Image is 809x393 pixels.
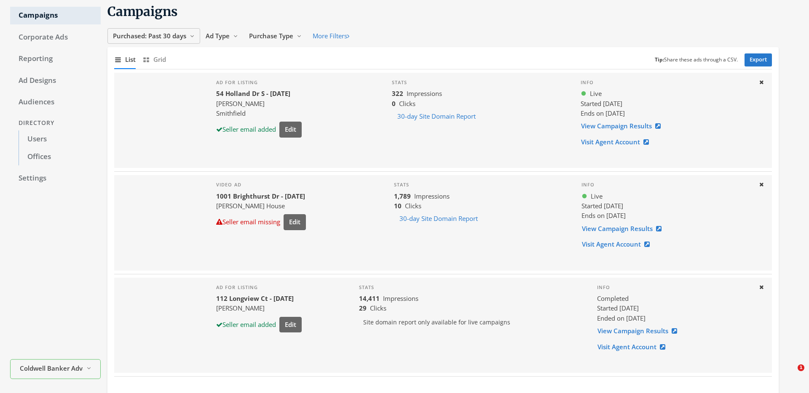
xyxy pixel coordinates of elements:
[597,323,683,339] a: View Campaign Results
[392,99,396,108] b: 0
[370,304,386,312] span: Clicks
[279,122,302,137] button: Edit
[216,217,280,227] div: Seller email missing
[581,80,752,85] h4: Info
[383,294,418,303] span: Impressions
[780,364,801,385] iframe: Intercom live chat
[581,118,666,134] a: View Campaign Results
[394,192,411,200] b: 1,789
[107,28,200,44] button: Purchased: Past 30 days
[392,109,481,124] button: 30-day Site Domain Report
[10,7,101,24] a: Campaigns
[394,182,568,188] h4: Stats
[597,303,752,313] div: Started [DATE]
[581,109,625,117] span: Ends on [DATE]
[142,50,166,69] button: Grid
[10,359,101,379] button: Coldwell Banker Advantage
[10,50,101,68] a: Reporting
[405,202,421,210] span: Clicks
[206,32,230,40] span: Ad Type
[392,89,403,98] b: 322
[581,236,655,252] a: Visit Agent Account
[125,55,136,64] span: List
[581,211,626,220] span: Ends on [DATE]
[107,3,178,19] span: Campaigns
[216,80,302,85] h4: Ad for listing
[407,89,442,98] span: Impressions
[10,93,101,111] a: Audiences
[216,89,290,98] b: 54 Holland Dr S - [DATE]
[216,303,302,313] div: [PERSON_NAME]
[10,29,101,46] a: Corporate Ads
[597,314,646,322] span: Ended on [DATE]
[581,221,667,236] a: View Campaign Results
[216,294,294,303] b: 112 Longview Ct - [DATE]
[249,32,293,40] span: Purchase Type
[359,304,367,312] b: 29
[19,148,101,166] a: Offices
[216,192,305,200] b: 1001 Brighthurst Dr - [DATE]
[597,294,629,303] span: completed
[745,53,772,66] a: Export
[359,284,584,290] h4: Stats
[279,317,302,332] button: Edit
[394,202,402,210] b: 10
[20,364,83,373] span: Coldwell Banker Advantage
[216,125,276,134] div: Seller email added
[19,130,101,148] a: Users
[284,214,306,230] button: Edit
[216,109,302,118] div: Smithfield
[591,191,603,201] span: Live
[10,170,101,187] a: Settings
[394,211,483,226] button: 30-day Site Domain Report
[581,201,752,211] div: Started [DATE]
[359,313,584,331] p: Site domain report only available for live campaigns
[153,55,166,64] span: Grid
[200,28,244,44] button: Ad Type
[597,339,671,355] a: Visit Agent Account
[414,192,450,200] span: Impressions
[581,134,654,150] a: Visit Agent Account
[590,89,602,98] span: Live
[216,284,302,290] h4: Ad for listing
[113,32,186,40] span: Purchased: Past 30 days
[581,99,752,109] div: Started [DATE]
[392,80,567,85] h4: Stats
[216,320,276,329] div: Seller email added
[216,99,302,109] div: [PERSON_NAME]
[597,284,752,290] h4: Info
[244,28,307,44] button: Purchase Type
[399,99,415,108] span: Clicks
[655,56,738,64] small: Share these ads through a CSV.
[10,72,101,90] a: Ad Designs
[216,201,306,211] div: [PERSON_NAME] House
[216,182,306,188] h4: Video Ad
[114,50,136,69] button: List
[581,182,752,188] h4: Info
[307,28,355,44] button: More Filters
[798,364,804,371] span: 1
[359,294,380,303] b: 14,411
[10,115,101,131] div: Directory
[655,56,664,63] b: Tip:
